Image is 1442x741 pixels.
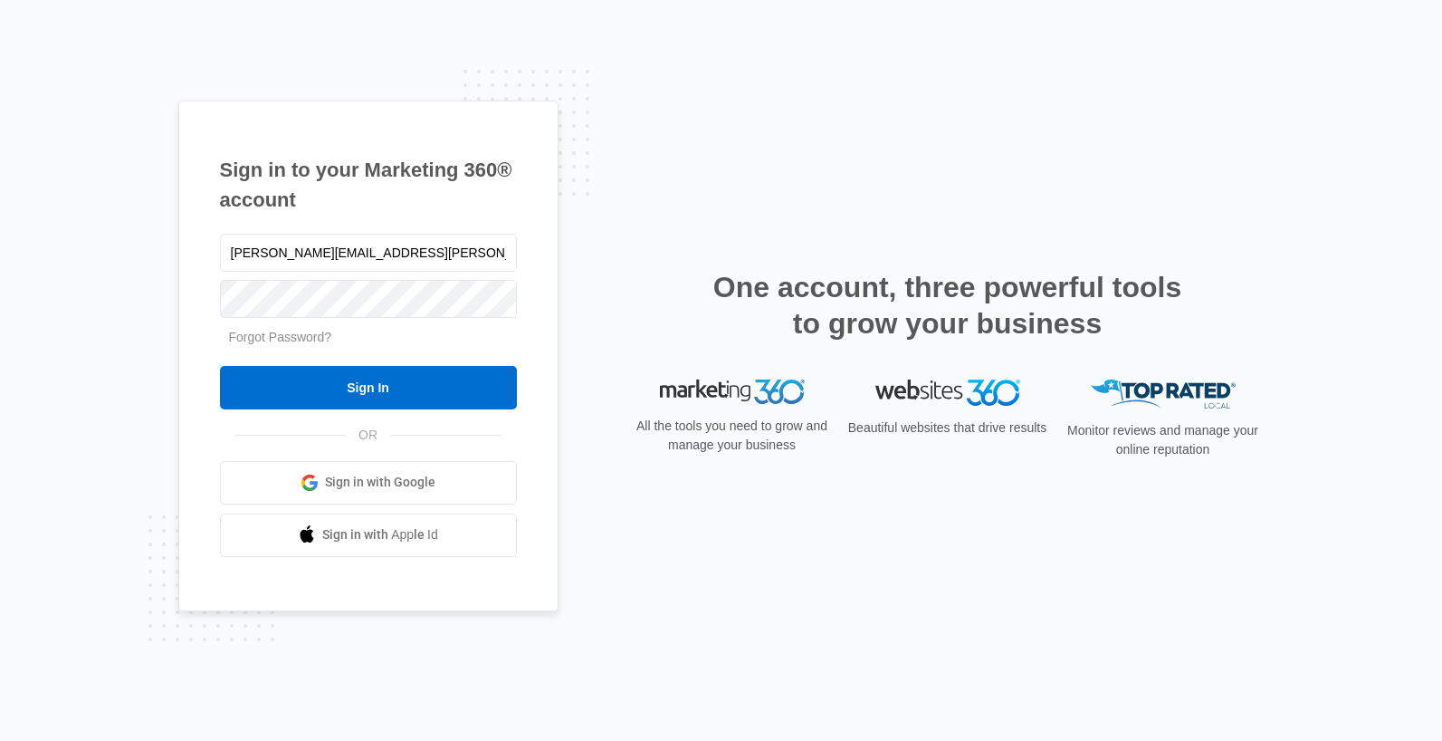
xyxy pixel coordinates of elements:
input: Sign In [220,366,517,409]
p: Monitor reviews and manage your online reputation [1062,421,1265,459]
h2: One account, three powerful tools to grow your business [708,269,1188,342]
span: Sign in with Apple Id [322,525,438,544]
a: Sign in with Apple Id [220,514,517,557]
span: OR [346,426,390,445]
img: Websites 360 [875,380,1020,406]
h1: Sign in to your Marketing 360® account [220,155,517,215]
img: Marketing 360 [660,380,805,405]
a: Forgot Password? [229,330,332,344]
p: All the tools you need to grow and manage your business [631,417,834,455]
a: Sign in with Google [220,461,517,505]
input: Email [220,234,517,272]
span: Sign in with Google [325,473,435,492]
p: Beautiful websites that drive results [846,419,1049,438]
img: Top Rated Local [1091,380,1236,409]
